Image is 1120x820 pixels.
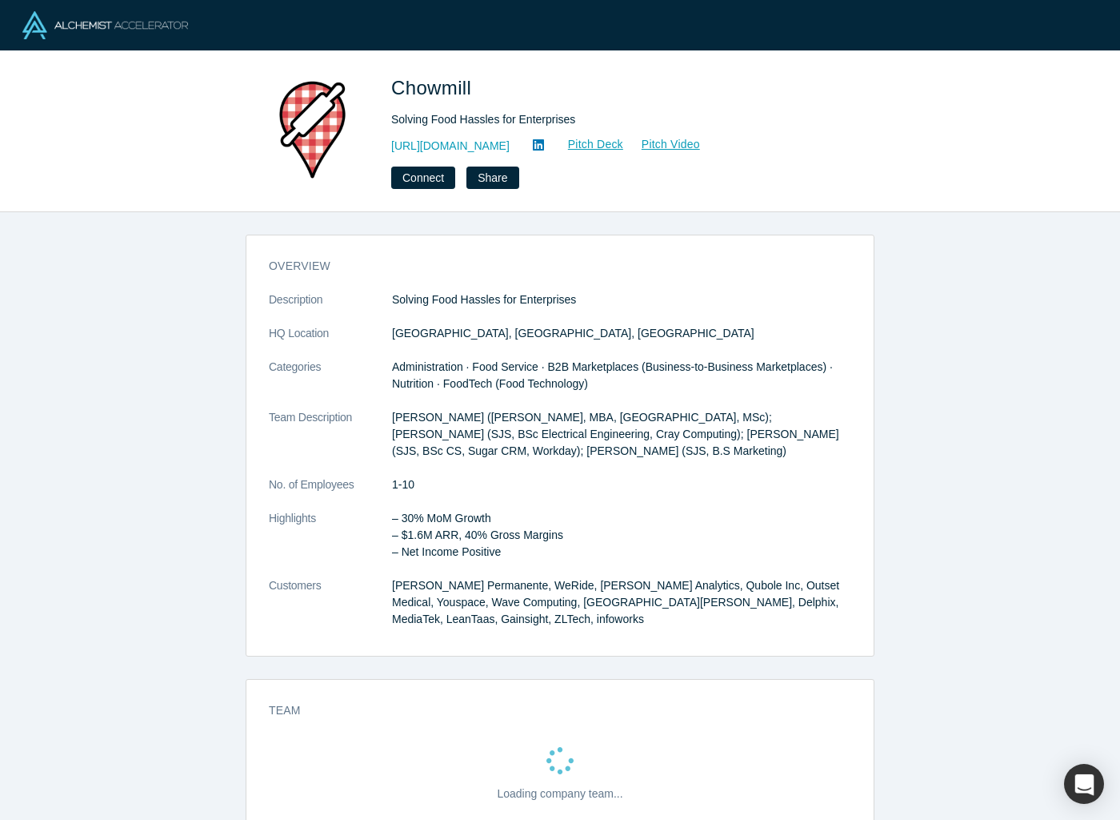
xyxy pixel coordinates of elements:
dt: Highlights [269,510,392,577]
dt: Customers [269,577,392,645]
p: [PERSON_NAME] ([PERSON_NAME], MBA, [GEOGRAPHIC_DATA], MSc); [PERSON_NAME] (SJS, BSc Electrical En... [392,409,851,460]
span: Chowmill [391,77,477,98]
a: [URL][DOMAIN_NAME] [391,138,510,155]
dt: Team Description [269,409,392,476]
img: Alchemist Logo [22,11,188,39]
dt: Categories [269,359,392,409]
span: Administration · Food Service · B2B Marketplaces (Business-to-Business Marketplaces) · Nutrition ... [392,360,833,390]
p: Solving Food Hassles for Enterprises [392,291,851,308]
p: Loading company team... [497,786,622,802]
button: Share [466,167,518,189]
dt: HQ Location [269,325,392,359]
dd: 1-10 [392,476,851,493]
button: Connect [391,167,455,189]
dt: Description [269,291,392,325]
a: Pitch Video [624,135,701,154]
dt: No. of Employees [269,476,392,510]
p: – 30% MoM Growth – $1.6M ARR, 40% Gross Margins – Net Income Positive [392,510,851,561]
h3: Team [269,702,829,719]
a: Pitch Deck [550,135,624,154]
h3: overview [269,258,829,275]
dd: [PERSON_NAME] Permanente, WeRide, [PERSON_NAME] Analytics, Qubole Inc, Outset Medical, Youspace, ... [392,577,851,628]
div: Solving Food Hassles for Enterprises [391,111,839,128]
dd: [GEOGRAPHIC_DATA], [GEOGRAPHIC_DATA], [GEOGRAPHIC_DATA] [392,325,851,342]
img: Chowmill's Logo [257,74,369,186]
